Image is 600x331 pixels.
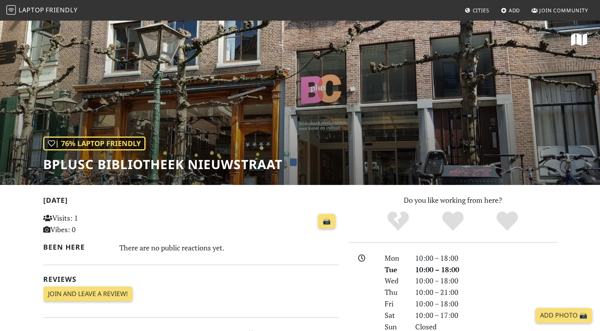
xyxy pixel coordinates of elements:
[410,264,562,275] div: 10:00 – 18:00
[6,4,78,17] a: LaptopFriendly LaptopFriendly
[371,210,426,232] div: No
[480,210,535,232] div: Definitely!
[539,7,588,14] span: Join Community
[410,252,562,264] div: 10:00 – 18:00
[528,3,591,17] a: Join Community
[535,308,592,323] a: Add Photo 📸
[380,310,410,321] div: Sat
[6,5,16,15] img: LaptopFriendly
[410,275,562,287] div: 10:00 – 18:00
[46,6,77,14] span: Friendly
[43,287,132,302] a: Join and leave a review!
[43,137,146,150] div: | 76% Laptop Friendly
[410,310,562,321] div: 10:00 – 17:00
[426,210,480,232] div: Yes
[509,7,520,14] span: Add
[43,196,339,208] h2: [DATE]
[19,6,44,14] span: Laptop
[43,275,339,283] h2: Reviews
[498,3,523,17] a: Add
[380,252,410,264] div: Mon
[380,275,410,287] div: Wed
[119,241,339,254] div: There are no public reactions yet.
[410,287,562,298] div: 10:00 – 21:00
[462,3,493,17] a: Cities
[43,157,282,172] h1: BplusC Bibliotheek Nieuwstraat
[43,243,110,251] h2: Been here
[318,214,335,229] a: 📸
[410,298,562,310] div: 10:00 – 18:00
[349,194,557,206] p: Do you like working from here?
[380,287,410,298] div: Thu
[43,212,136,235] p: Visits: 1 Vibes: 0
[380,264,410,275] div: Tue
[380,298,410,310] div: Fri
[473,7,489,14] span: Cities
